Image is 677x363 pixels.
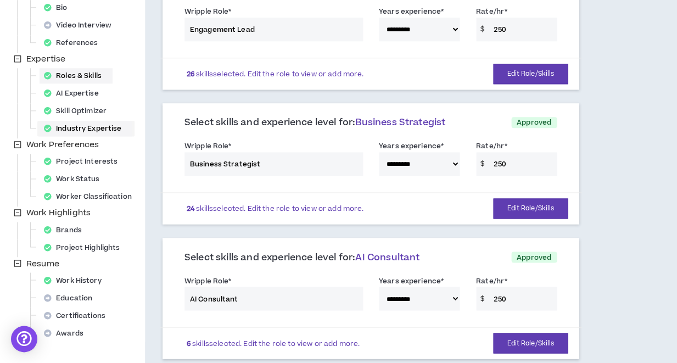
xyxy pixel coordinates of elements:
[187,204,194,214] b: 24
[40,121,132,136] div: Industry Expertise
[40,308,116,323] div: Certifications
[40,325,94,340] div: Awards
[14,55,21,63] span: minus-square
[187,70,363,79] p: skills selected. Edit the role to view or add more.
[11,326,37,352] div: Open Intercom Messenger
[355,116,445,129] span: Business Strategist
[40,86,110,101] div: AI Expertise
[40,171,110,187] div: Work Status
[40,103,118,119] div: Skill Optimizer
[40,290,103,305] div: Education
[187,204,363,213] p: skills selected. Edit the role to view or add more.
[24,257,61,270] span: Resume
[40,239,131,255] div: Project Highlights
[26,139,99,150] span: Work Preferences
[493,64,568,84] button: Edit Role/Skills
[355,250,419,264] span: AI Consultant
[493,198,568,219] button: Edit Role/Skills
[24,206,93,220] span: Work Highlights
[24,138,101,152] span: Work Preferences
[511,252,557,263] p: Approved
[14,259,21,267] span: minus-square
[184,116,445,129] span: Select skills and experience level for:
[26,207,91,219] span: Work Highlights
[26,258,59,269] span: Resume
[493,333,568,353] button: Edit Role/Skills
[40,68,113,83] div: Roles & Skills
[40,18,122,33] div: Video Interview
[14,141,21,148] span: minus-square
[187,339,360,348] p: skills selected. Edit the role to view or add more.
[187,338,191,348] b: 6
[40,154,128,169] div: Project Interests
[184,250,419,264] span: Select skills and experience level for:
[40,189,143,204] div: Worker Classification
[40,222,93,237] div: Brands
[24,53,68,66] span: Expertise
[26,53,65,65] span: Expertise
[187,69,194,79] b: 26
[511,117,557,128] p: Approved
[40,272,113,288] div: Work History
[14,209,21,216] span: minus-square
[40,35,109,51] div: References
